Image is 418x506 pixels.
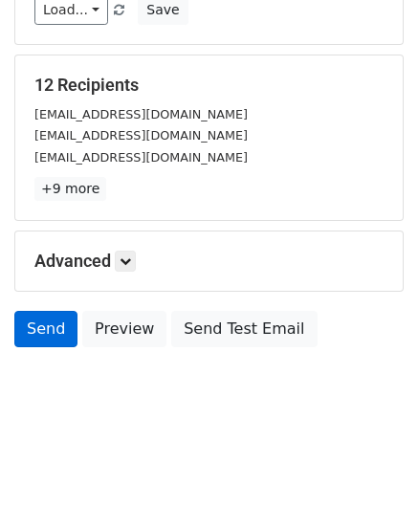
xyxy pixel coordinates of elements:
a: Send [14,311,77,347]
h5: Advanced [34,251,384,272]
small: [EMAIL_ADDRESS][DOMAIN_NAME] [34,150,248,165]
iframe: Chat Widget [322,414,418,506]
a: Preview [82,311,166,347]
small: [EMAIL_ADDRESS][DOMAIN_NAME] [34,128,248,143]
h5: 12 Recipients [34,75,384,96]
a: +9 more [34,177,106,201]
a: Send Test Email [171,311,317,347]
small: [EMAIL_ADDRESS][DOMAIN_NAME] [34,107,248,121]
